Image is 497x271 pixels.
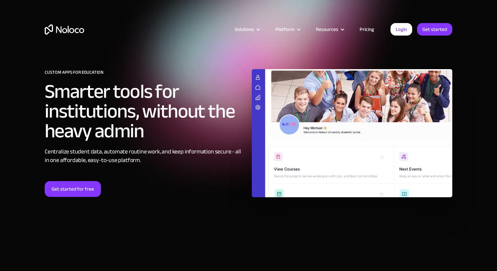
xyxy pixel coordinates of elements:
div: Platform [267,25,308,34]
div: Solutions [226,25,267,34]
div: Resources [308,25,351,34]
a: Login [390,23,412,36]
div: Solutions [235,25,254,34]
h1: CUSTOM APPS FOR EDUCATION [45,70,245,75]
a: home [45,24,84,35]
a: Get started [417,23,452,36]
div: Resources [316,25,338,34]
div: Centralize student data, automate routine work, and keep information secure - all in one affordab... [45,148,245,165]
a: Pricing [351,25,382,34]
div: Platform [275,25,295,34]
a: Get started for free [45,181,101,197]
h2: Smarter tools for institutions, without the heavy admin [45,82,245,141]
